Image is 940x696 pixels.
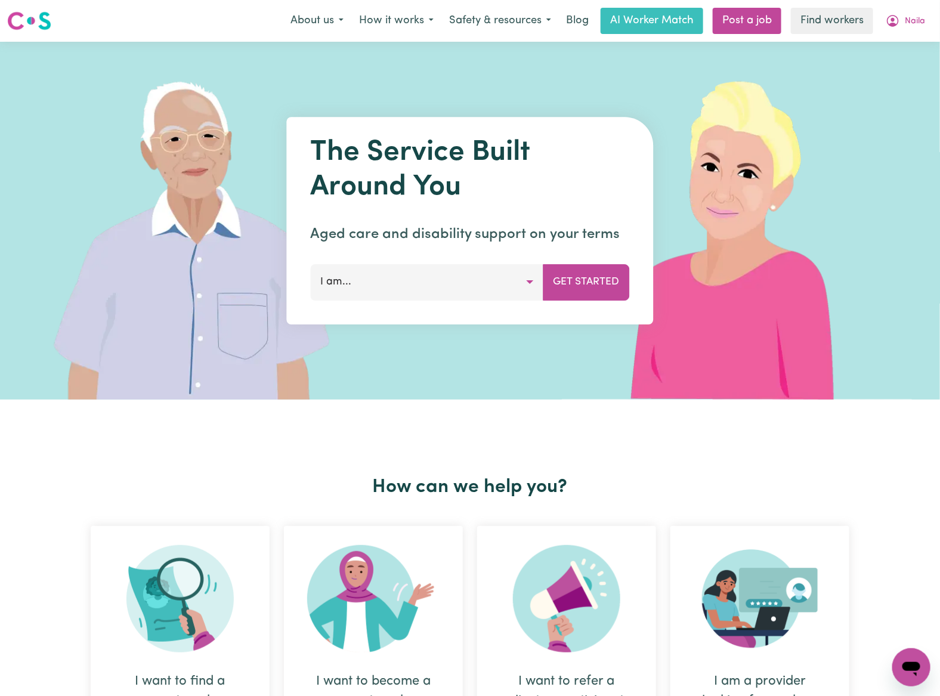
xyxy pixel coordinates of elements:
a: AI Worker Match [601,8,703,34]
a: Careseekers logo [7,7,51,35]
img: Careseekers logo [7,10,51,32]
a: Post a job [713,8,781,34]
button: How it works [351,8,441,33]
img: Become Worker [307,545,440,652]
span: Naila [905,15,925,28]
img: Provider [702,545,818,652]
p: Aged care and disability support on your terms [311,224,630,245]
h2: How can we help you? [84,476,856,499]
a: Find workers [791,8,873,34]
iframe: Button to launch messaging window [892,648,930,686]
button: About us [283,8,351,33]
a: Blog [559,8,596,34]
button: Safety & resources [441,8,559,33]
button: I am... [311,264,544,300]
h1: The Service Built Around You [311,136,630,205]
img: Search [126,545,234,652]
button: Get Started [543,264,630,300]
img: Refer [513,545,620,652]
button: My Account [878,8,933,33]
